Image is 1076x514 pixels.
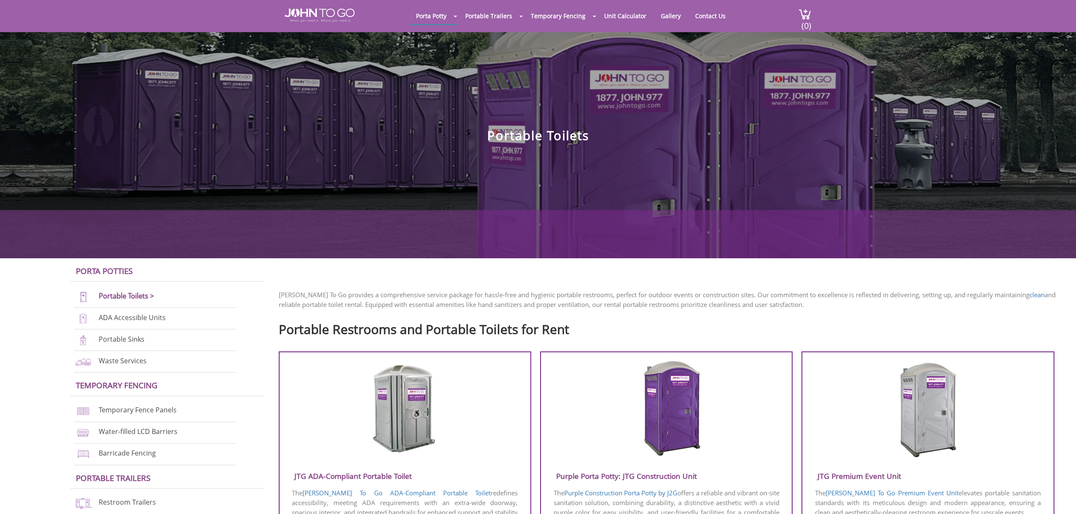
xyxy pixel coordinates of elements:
[626,360,707,457] img: Purple-Porta-Potty-J2G-Construction-Unit.png
[99,291,154,301] a: Portable Toilets >
[74,356,92,368] img: waste-services-new.png
[801,13,811,31] span: (0)
[364,360,445,457] img: JTG-ADA-Compliant-Portable-Toilet.png
[74,497,92,509] img: restroom-trailers-new.png
[76,473,150,483] a: Portable trailers
[74,313,92,324] img: ADA-units-new.png
[541,469,792,483] h3: Purple Porta Potty: JTG Construction Unit
[410,8,453,24] a: Porta Potty
[1029,290,1045,299] a: clean
[74,448,92,460] img: barricade-fencing-icon-new.png
[76,265,133,276] a: Porta Potties
[74,291,92,303] img: portable-toilets-new.png
[524,8,592,24] a: Temporary Fencing
[76,380,158,390] a: Temporary Fencing
[74,334,92,346] img: portable-sinks-new.png
[99,334,144,344] a: Portable Sinks
[280,469,530,483] h3: JTG ADA-Compliant Portable Toilet
[887,360,968,457] img: JTG-Premium-Event-Unit.png
[99,427,177,436] a: Water-filled LCD Barriers
[459,8,519,24] a: Portable Trailers
[802,469,1053,483] h3: JTG Premium Event Unit
[99,356,147,365] a: Waste Services
[99,313,166,322] a: ADA Accessible Units
[285,8,355,22] img: JOHN to go
[799,8,811,20] img: cart a
[99,498,156,507] a: Restroom Trailers
[654,8,687,24] a: Gallery
[99,405,177,415] a: Temporary Fence Panels
[564,489,677,497] a: Purple Construction Porta Potty by J2G
[826,489,959,497] a: [PERSON_NAME] To Go Premium Event Unit
[99,448,156,458] a: Barricade Fencing
[279,318,1064,336] h2: Portable Restrooms and Portable Toilets for Rent
[279,290,1064,310] p: [PERSON_NAME] To Go provides a comprehensive service package for hassle-free and hygienic portabl...
[598,8,653,24] a: Unit Calculator
[689,8,732,24] a: Contact Us
[74,405,92,417] img: chan-link-fencing-new.png
[74,427,92,438] img: water-filled%20barriers-new.png
[302,489,491,497] a: [PERSON_NAME] To Go ADA-Compliant Portable Toilet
